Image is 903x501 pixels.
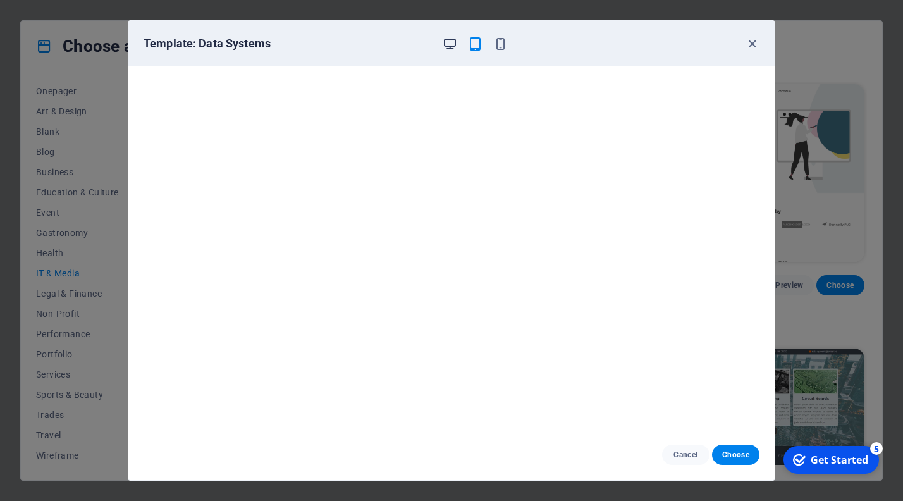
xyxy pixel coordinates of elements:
[7,5,102,33] div: Get Started 5 items remaining, 0% complete
[94,1,106,14] div: 5
[722,450,749,460] span: Choose
[144,36,432,51] h6: Template: Data Systems
[712,445,759,465] button: Choose
[662,445,709,465] button: Cancel
[672,450,699,460] span: Cancel
[34,12,92,26] div: Get Started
